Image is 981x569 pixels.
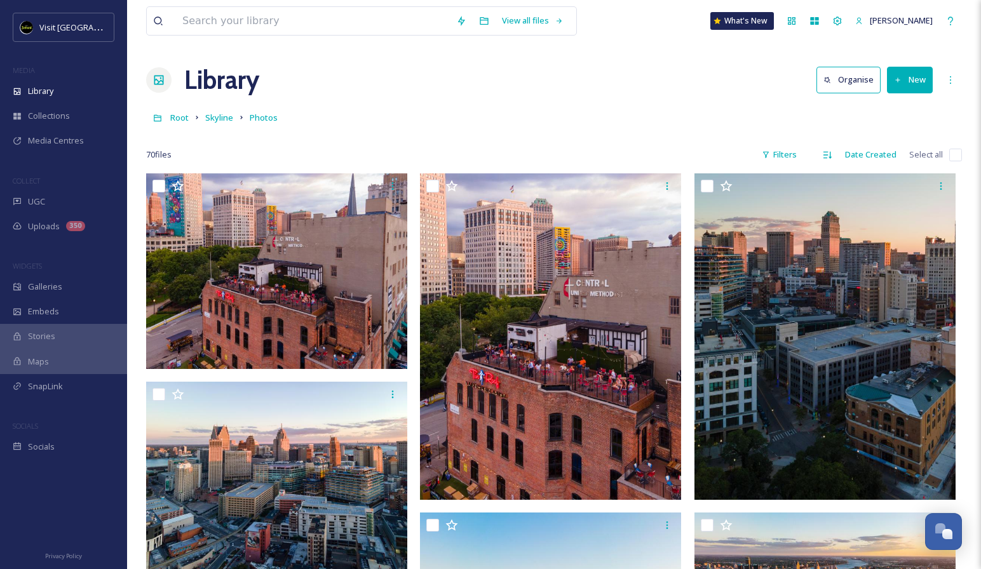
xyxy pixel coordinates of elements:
input: Search your library [176,7,450,35]
div: Date Created [839,142,903,167]
span: Privacy Policy [45,552,82,560]
span: Maps [28,356,49,368]
div: Filters [755,142,803,167]
a: Privacy Policy [45,547,82,563]
span: MEDIA [13,65,35,75]
span: [PERSON_NAME] [870,15,933,26]
span: Collections [28,110,70,122]
img: VISIT%20DETROIT%20LOGO%20-%20BLACK%20BACKGROUND.png [20,21,33,34]
a: Skyline [205,110,233,125]
button: Open Chat [925,513,962,550]
span: Uploads [28,220,60,232]
img: 2788c1428e30d75257e4efaf95c8c9dec6703651958c6314eefd6af2a998b910.jpg [146,173,407,369]
a: Library [184,61,259,99]
span: Socials [28,441,55,453]
img: 418d204863dc376863aed818dd440b7ad46f7310d2addaf9fcfd483b42c15937.jpg [420,173,681,500]
div: 350 [66,221,85,231]
span: COLLECT [13,176,40,185]
span: Skyline [205,112,233,123]
span: Galleries [28,281,62,293]
a: [PERSON_NAME] [849,8,939,33]
a: What's New [710,12,774,30]
span: 70 file s [146,149,172,161]
img: d5ab2dcd8a14499b6af6e23f8173118875f7dca0a5b3016635620148e871fc53.jpg [694,173,956,500]
button: Organise [816,67,881,93]
button: New [887,67,933,93]
span: SOCIALS [13,421,38,431]
a: Organise [816,67,887,93]
span: SnapLink [28,380,63,392]
span: Photos [250,112,278,123]
span: Visit [GEOGRAPHIC_DATA] [39,21,138,33]
span: UGC [28,196,45,208]
span: WIDGETS [13,261,42,271]
a: View all files [496,8,570,33]
a: Photos [250,110,278,125]
span: Select all [909,149,943,161]
span: Embeds [28,305,59,318]
span: Media Centres [28,135,84,147]
span: Library [28,85,53,97]
span: Root [170,112,189,123]
span: Stories [28,330,55,342]
a: Root [170,110,189,125]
